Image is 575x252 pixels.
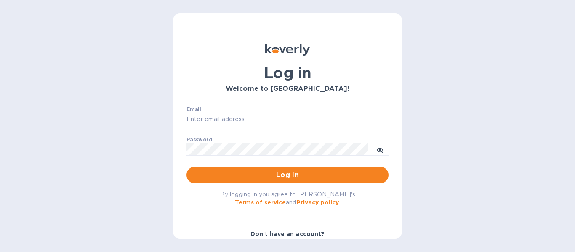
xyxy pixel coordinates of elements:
[235,199,286,206] a: Terms of service
[186,167,389,183] button: Log in
[193,170,382,180] span: Log in
[186,85,389,93] h3: Welcome to [GEOGRAPHIC_DATA]!
[250,231,325,237] b: Don't have an account?
[186,64,389,82] h1: Log in
[186,113,389,126] input: Enter email address
[220,191,355,206] span: By logging in you agree to [PERSON_NAME]'s and .
[372,141,389,158] button: toggle password visibility
[186,137,212,142] label: Password
[186,107,201,112] label: Email
[265,44,310,56] img: Koverly
[296,199,339,206] a: Privacy policy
